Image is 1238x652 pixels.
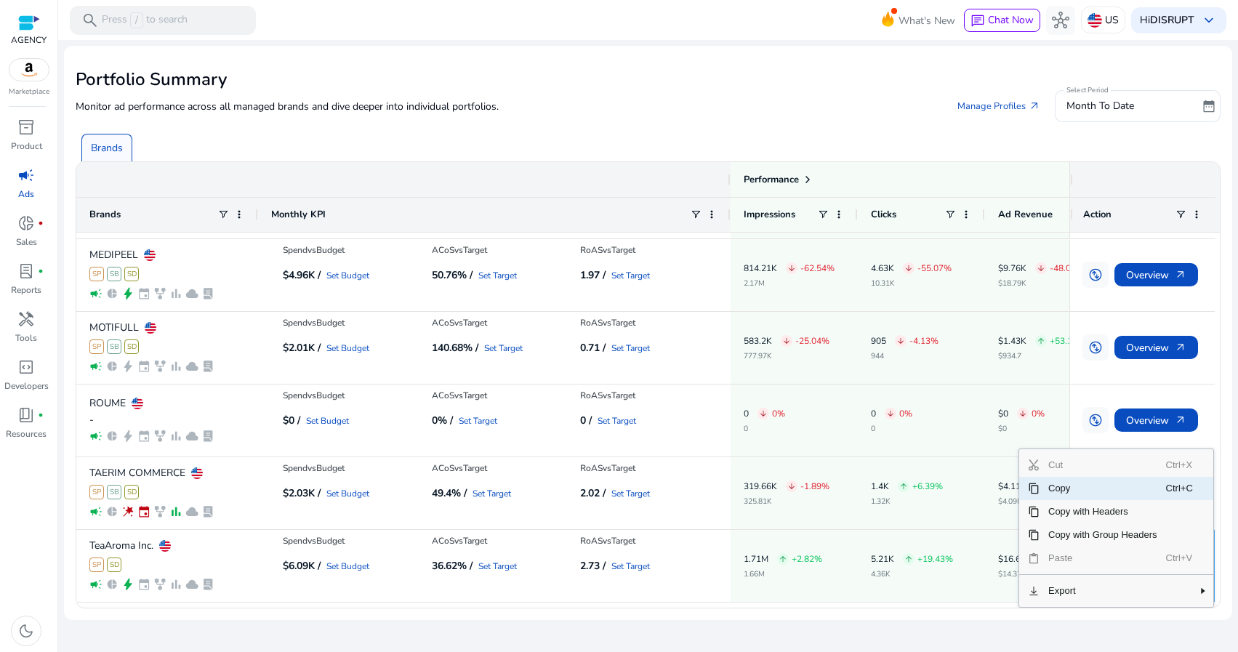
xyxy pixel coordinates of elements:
p: 583.2K [744,337,772,345]
button: swap_vertical_circle [1082,262,1109,288]
span: arrow_upward [1037,337,1045,345]
p: +6.39% [912,482,943,491]
h5: 0% / [432,416,453,426]
button: chatChat Now [964,9,1040,32]
span: vs [603,535,611,547]
span: arrow_downward [787,264,796,273]
span: arrow_upward [904,555,913,563]
p: 0 [744,425,785,432]
p: $1.43K [998,337,1026,345]
img: us.svg [144,249,156,261]
span: arrow_downward [787,482,796,491]
p: Marketplace [9,86,49,97]
p: MEDIPEEL [89,250,138,260]
span: Ctrl+X [1166,454,1197,477]
span: bolt [121,578,134,591]
p: -62.54% [800,264,835,273]
span: event [137,430,150,443]
span: arrow_outward [1029,100,1040,112]
p: $16.62K [998,555,1032,563]
p: ROUME [89,398,126,408]
span: swap_vertical_circle [1088,340,1103,355]
span: vs [454,462,463,474]
a: Set Budget [326,271,369,280]
p: 814.21K [744,264,777,273]
span: dark_mode [17,622,35,640]
span: bolt [121,430,134,443]
img: us.svg [159,540,171,552]
span: donut_small [17,214,35,232]
span: vs [454,390,463,401]
span: SB [107,267,121,281]
a: Manage Profiles [946,93,1052,119]
p: -4.13% [909,337,938,345]
span: vs [603,390,611,401]
p: 5.21K [871,555,894,563]
span: bar_chart [169,430,182,443]
p: MOTIFULL [89,323,139,333]
span: vs [603,462,611,474]
h5: 0 / [580,416,592,426]
span: Export [1040,579,1166,603]
span: pie_chart [105,360,118,373]
span: Target [463,244,487,256]
span: campaign [89,578,103,591]
span: SP [89,485,104,499]
span: Ctrl+V [1166,547,1197,570]
span: Spend [283,462,308,474]
span: Target [611,390,635,401]
span: Target [463,535,487,547]
span: SP [89,267,104,281]
button: swap_vertical_circle [1082,334,1109,361]
span: family_history [153,505,166,518]
h2: Portfolio Summary [76,69,1221,90]
p: +19.43% [917,555,953,563]
span: bolt [121,287,134,300]
span: family_history [153,360,166,373]
span: Paste [1040,547,1166,570]
a: Set Target [478,271,517,280]
span: ACoS [432,462,454,474]
p: $4.09K [998,498,1080,505]
span: chat [970,14,985,28]
span: campaign [89,287,103,300]
span: ACoS [432,317,454,329]
span: SB [107,485,121,499]
span: cloud [185,578,198,591]
span: lab_profile [201,430,214,443]
a: Set Target [478,562,517,571]
p: -1.89% [800,482,829,491]
span: Impressions [744,208,795,221]
p: 0 [871,425,912,432]
span: SP [89,339,104,354]
a: Set Target [473,489,511,498]
span: arrow_outward [1175,269,1186,281]
span: hub [1052,12,1069,29]
span: family_history [153,287,166,300]
h5: $0 / [283,416,300,426]
h5: 36.62% / [432,561,473,571]
span: fiber_manual_record [38,220,44,226]
span: arrow_downward [886,409,895,418]
mat-label: Select Period [1066,85,1108,95]
h5: 49.4% / [432,488,467,499]
h5: 140.68% / [432,343,478,353]
span: bar_chart [169,360,182,373]
a: Set Budget [326,562,369,571]
h5: 2.73 / [580,561,606,571]
span: ACoS [432,535,454,547]
p: 0 [744,409,749,418]
p: $14.37K [998,571,1090,578]
span: Budget [316,244,345,256]
span: Budget [316,317,345,329]
span: pie_chart [105,505,118,518]
a: Set Target [611,562,650,571]
span: SD [124,267,139,281]
p: $9.76K [998,264,1026,273]
span: campaign [89,360,103,373]
span: arrow_downward [1037,264,1045,273]
span: RoAS [580,390,603,401]
h5: $6.09K / [283,561,321,571]
div: Context Menu [1018,448,1214,608]
span: vs [454,317,463,329]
